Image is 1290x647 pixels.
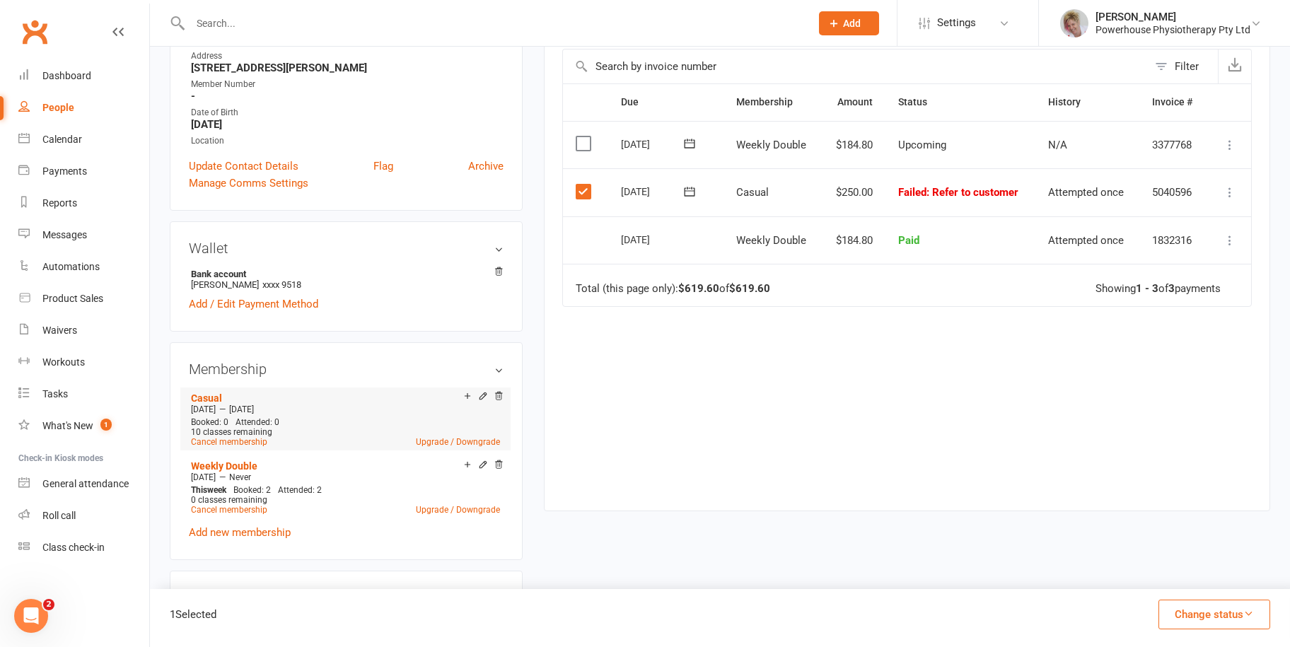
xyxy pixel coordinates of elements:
a: Upgrade / Downgrade [416,437,500,447]
div: Address [191,49,504,63]
td: $184.80 [822,216,886,264]
span: [DATE] [191,404,216,414]
span: This [191,485,207,495]
a: Archive [468,158,504,175]
span: Booked: 2 [233,485,271,495]
div: 1 [170,606,216,623]
span: xxxx 9518 [262,279,301,290]
a: Roll call [18,500,149,532]
div: Powerhouse Physiotherapy Pty Ltd [1096,23,1250,36]
li: [PERSON_NAME] [189,267,504,292]
strong: 3 [1168,282,1175,295]
span: Upcoming [898,139,946,151]
span: Add [844,18,861,29]
strong: [STREET_ADDRESS][PERSON_NAME] [191,62,504,74]
a: Dashboard [18,60,149,92]
div: Member Number [191,78,504,91]
a: General attendance kiosk mode [18,468,149,500]
a: Reports [18,187,149,219]
strong: Bank account [191,269,496,279]
td: 3377768 [1140,121,1208,169]
div: [DATE] [621,133,686,155]
a: Payments [18,156,149,187]
div: Location [191,134,504,148]
a: Add / Edit Payment Method [189,296,318,313]
span: 1 [100,419,112,431]
div: Product Sales [42,293,103,304]
a: Cancel membership [191,505,267,515]
td: $184.80 [822,121,886,169]
strong: $619.60 [729,282,770,295]
a: Messages [18,219,149,251]
a: Add new membership [189,526,291,539]
iframe: Intercom live chat [14,599,48,633]
div: Dashboard [42,70,91,81]
span: Attended: 0 [236,417,279,427]
input: Search... [186,13,801,33]
div: General attendance [42,478,129,489]
a: Workouts [18,346,149,378]
div: Showing of payments [1096,283,1221,295]
div: Total (this page only): of [576,283,770,295]
div: Automations [42,261,100,272]
a: Update Contact Details [189,158,298,175]
span: Weekly Double [736,139,806,151]
span: Failed [898,186,1018,199]
a: Waivers [18,315,149,346]
div: What's New [42,420,93,431]
div: Reports [42,197,77,209]
span: [DATE] [191,472,216,482]
th: Amount [822,84,886,120]
span: 0 classes remaining [191,495,267,505]
div: [DATE] [621,180,686,202]
strong: $619.60 [678,282,719,295]
th: History [1035,84,1139,120]
div: Workouts [42,356,85,368]
span: Weekly Double [736,234,806,247]
div: — [187,404,504,415]
th: Invoice # [1140,84,1208,120]
div: Class check-in [42,542,105,553]
strong: [DATE] [191,118,504,131]
img: thumb_image1590539733.png [1060,9,1088,37]
a: Product Sales [18,283,149,315]
div: week [187,485,230,495]
div: Tasks [42,388,68,400]
a: Automations [18,251,149,283]
a: Manage Comms Settings [189,175,308,192]
span: 10 classes remaining [191,427,272,437]
span: Attended: 2 [278,485,322,495]
div: — [187,472,504,483]
span: Attempted once [1048,234,1124,247]
a: Flag [373,158,393,175]
div: [PERSON_NAME] [1096,11,1250,23]
a: Casual [191,392,222,404]
a: Weekly Double [191,460,257,472]
a: Class kiosk mode [18,532,149,564]
a: Tasks [18,378,149,410]
div: Filter [1175,58,1199,75]
span: 2 [43,599,54,610]
button: Add [819,11,879,35]
a: Upgrade / Downgrade [416,505,500,515]
span: N/A [1048,139,1067,151]
span: : Refer to customer [926,186,1018,199]
div: Waivers [42,325,77,336]
strong: 1 - 3 [1136,282,1158,295]
button: Change status [1158,600,1270,629]
span: Selected [175,608,216,621]
span: Settings [937,7,976,39]
input: Search by invoice number [563,49,1148,83]
a: People [18,92,149,124]
h3: Membership [189,361,504,377]
th: Membership [724,84,822,120]
div: People [42,102,74,113]
div: Roll call [42,510,76,521]
th: Status [885,84,1035,120]
h3: Wallet [189,240,504,256]
a: Calendar [18,124,149,156]
div: Date of Birth [191,106,504,120]
span: Booked: 0 [191,417,228,427]
span: Paid [898,234,919,247]
a: Cancel membership [191,437,267,447]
